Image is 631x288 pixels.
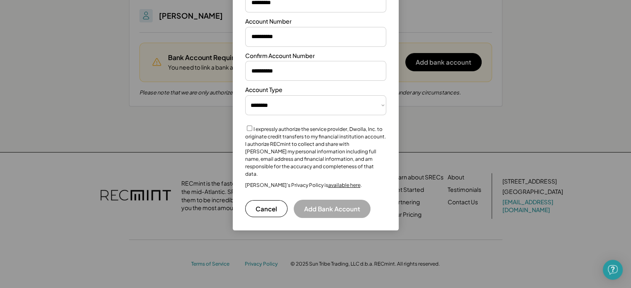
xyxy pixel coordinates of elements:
[245,182,362,189] div: [PERSON_NAME]’s Privacy Policy is .
[245,17,292,26] div: Account Number
[245,200,287,217] button: Cancel
[245,52,315,60] div: Confirm Account Number
[245,86,283,94] div: Account Type
[245,126,386,177] label: I expressly authorize the service provider, Dwolla, Inc. to originate credit transfers to my fina...
[294,200,370,218] button: Add Bank Account
[328,182,361,188] a: available here
[603,260,623,280] div: Open Intercom Messenger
